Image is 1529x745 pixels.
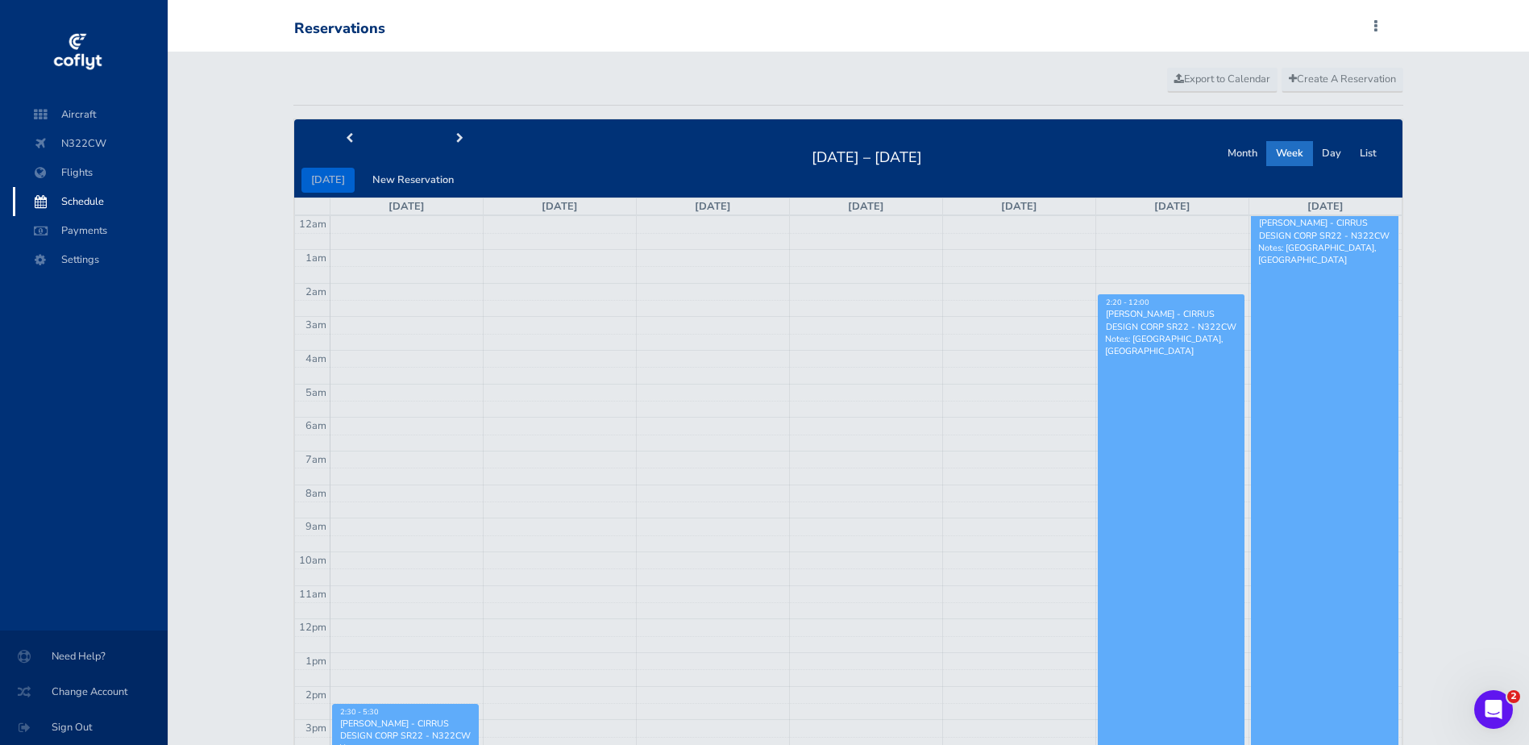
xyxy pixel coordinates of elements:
button: Day [1312,141,1351,166]
span: Aircraft [29,100,152,129]
div: [PERSON_NAME] - CIRRUS DESIGN CORP SR22 - N322CW [339,718,472,742]
iframe: Intercom live chat [1474,690,1513,729]
a: [DATE] [1001,199,1037,214]
span: 6am [305,418,326,433]
h2: [DATE] – [DATE] [802,144,932,167]
span: 2am [305,285,326,299]
span: 2 [1507,690,1520,703]
div: Reservations [294,20,385,38]
span: 12pm [299,620,326,635]
p: Notes: [GEOGRAPHIC_DATA], [GEOGRAPHIC_DATA] [1258,242,1391,266]
span: Sign Out [19,713,148,742]
span: 3pm [305,721,326,735]
span: Payments [29,216,152,245]
span: 2:20 - 12:00 [1106,298,1149,307]
span: Export to Calendar [1174,72,1270,86]
img: coflyt logo [51,28,104,77]
span: Flights [29,158,152,187]
span: N322CW [29,129,152,158]
a: Create A Reservation [1282,68,1403,92]
a: [DATE] [695,199,731,214]
p: Notes: [GEOGRAPHIC_DATA], [GEOGRAPHIC_DATA] [1105,333,1237,357]
button: List [1350,141,1386,166]
span: 2pm [305,688,326,702]
span: 10am [299,553,326,568]
span: 4am [305,352,326,366]
div: [PERSON_NAME] - CIRRUS DESIGN CORP SR22 - N322CW [1105,308,1237,332]
a: Export to Calendar [1167,68,1278,92]
span: 1pm [305,654,326,668]
button: next [405,127,516,152]
span: 12am [299,217,326,231]
span: Create A Reservation [1289,72,1396,86]
span: 11am [299,587,326,601]
button: Week [1266,141,1313,166]
button: prev [294,127,405,152]
a: [DATE] [542,199,578,214]
span: Change Account [19,677,148,706]
a: [DATE] [388,199,425,214]
div: [PERSON_NAME] - CIRRUS DESIGN CORP SR22 - N322CW [1258,217,1391,241]
span: Schedule [29,187,152,216]
span: 9am [305,519,326,534]
span: Need Help? [19,642,148,671]
span: 3am [305,318,326,332]
button: New Reservation [363,168,463,193]
a: [DATE] [848,199,884,214]
span: 8am [305,486,326,501]
span: 2:30 - 5:30 [340,707,379,717]
span: 7am [305,452,326,467]
a: [DATE] [1154,199,1190,214]
span: Settings [29,245,152,274]
a: [DATE] [1307,199,1344,214]
span: 1am [305,251,326,265]
button: Month [1218,141,1267,166]
button: [DATE] [301,168,355,193]
span: 5am [305,385,326,400]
